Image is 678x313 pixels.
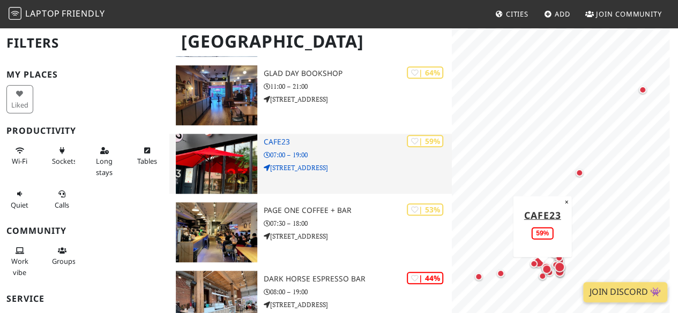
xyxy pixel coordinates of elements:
button: Tables [133,142,160,170]
h3: Community [6,226,163,236]
span: Cities [506,9,528,19]
a: Page One Coffee + Bar | 53% Page One Coffee + Bar 07:30 – 18:00 [STREET_ADDRESS] [169,202,452,262]
div: Map marker [468,266,489,287]
span: Join Community [596,9,662,19]
a: Glad Day Bookshop | 64% Glad Day Bookshop 11:00 – 21:00 [STREET_ADDRESS] [169,65,452,125]
div: Map marker [569,162,590,184]
button: Sockets [49,142,76,170]
div: | 53% [407,203,443,216]
h3: Service [6,294,163,304]
button: Quiet [6,185,33,213]
span: Video/audio calls [55,200,69,210]
h3: Dark Horse Espresso Bar [264,274,452,284]
button: Long stays [91,142,118,181]
a: Cities [491,4,533,24]
div: 59% [532,227,553,239]
span: People working [11,256,28,277]
p: [STREET_ADDRESS] [264,94,452,104]
span: Add [555,9,570,19]
div: | 64% [407,66,443,79]
p: [STREET_ADDRESS] [264,231,452,241]
span: Long stays [96,156,113,177]
h3: My Places [6,70,163,80]
a: Join Community [581,4,666,24]
a: Cafe23 [524,208,561,221]
a: Add [540,4,575,24]
img: Cafe23 [176,134,257,194]
a: LaptopFriendly LaptopFriendly [9,5,105,24]
p: 07:00 – 19:00 [264,150,452,160]
img: Glad Day Bookshop [176,65,257,125]
img: LaptopFriendly [9,7,21,20]
button: Work vibe [6,242,33,281]
p: 11:00 – 21:00 [264,81,452,91]
span: Work-friendly tables [137,156,157,166]
button: Calls [49,185,76,213]
div: Map marker [632,79,653,101]
button: Wi-Fi [6,142,33,170]
h3: Glad Day Bookshop [264,69,452,78]
p: 07:30 – 18:00 [264,218,452,228]
a: Cafe23 | 59% Cafe23 07:00 – 19:00 [STREET_ADDRESS] [169,134,452,194]
p: [STREET_ADDRESS] [264,300,452,310]
div: | 59% [407,135,443,147]
h3: Productivity [6,126,163,136]
h1: [GEOGRAPHIC_DATA] [173,27,450,56]
p: [STREET_ADDRESS] [264,163,452,173]
span: Stable Wi-Fi [12,156,27,166]
span: Power sockets [52,156,77,166]
h3: Page One Coffee + Bar [264,206,452,215]
img: Page One Coffee + Bar [176,202,257,262]
h3: Cafe23 [264,138,452,147]
p: 08:00 – 19:00 [264,287,452,297]
button: Groups [49,242,76,270]
span: Laptop [25,7,60,19]
div: | 44% [407,272,443,284]
span: Quiet [11,200,28,210]
h2: Filters [6,27,163,59]
div: Map marker [490,263,511,284]
span: Friendly [62,7,105,19]
button: Close popup [562,196,572,208]
span: Group tables [52,256,76,266]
